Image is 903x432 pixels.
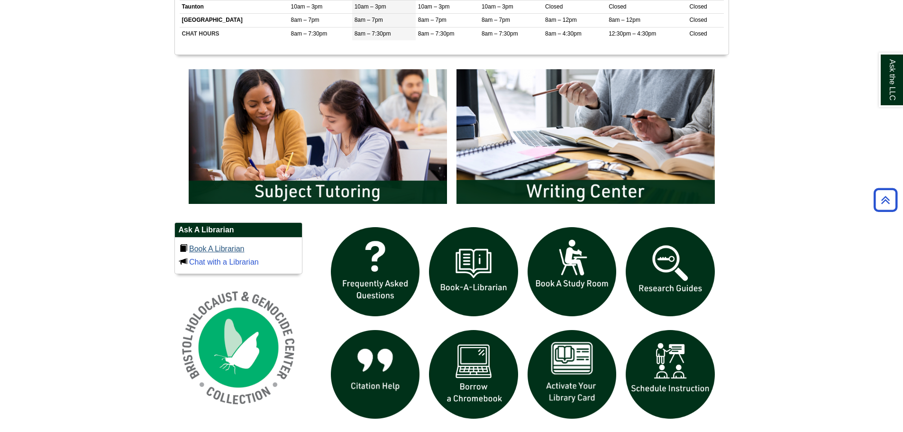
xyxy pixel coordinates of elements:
span: 8am – 7:30pm [291,30,328,37]
a: Chat with a Librarian [189,258,259,266]
span: 8am – 7pm [355,17,383,23]
img: Writing Center Information [452,64,720,209]
img: Subject Tutoring Information [184,64,452,209]
td: Taunton [180,0,289,14]
span: Closed [689,17,707,23]
span: 8am – 7pm [418,17,447,23]
span: 10am – 3pm [418,3,450,10]
span: Closed [609,3,626,10]
span: 8am – 7:30pm [482,30,518,37]
span: 10am – 3pm [291,3,323,10]
img: For faculty. Schedule Library Instruction icon links to form. [621,325,720,424]
span: 10am – 3pm [482,3,513,10]
img: Book a Librarian icon links to book a librarian web page [424,222,523,321]
span: 8am – 7pm [291,17,319,23]
span: 8am – 4:30pm [545,30,582,37]
span: 10am – 3pm [355,3,386,10]
img: Borrow a chromebook icon links to the borrow a chromebook web page [424,325,523,424]
a: Book A Librarian [189,245,245,253]
a: Back to Top [870,193,901,206]
span: Closed [689,3,707,10]
img: citation help icon links to citation help guide page [326,325,425,424]
span: 8am – 7pm [482,17,510,23]
span: 8am – 7:30pm [355,30,391,37]
td: [GEOGRAPHIC_DATA] [180,14,289,27]
div: slideshow [184,64,720,213]
h2: Ask A Librarian [175,223,302,238]
span: 8am – 7:30pm [418,30,455,37]
img: Research Guides icon links to research guides web page [621,222,720,321]
span: 12:30pm – 4:30pm [609,30,656,37]
span: Closed [689,30,707,37]
span: 8am – 12pm [545,17,577,23]
span: 8am – 12pm [609,17,640,23]
span: Closed [545,3,563,10]
img: frequently asked questions [326,222,425,321]
td: CHAT HOURS [180,27,289,40]
img: book a study room icon links to book a study room web page [523,222,621,321]
img: Holocaust and Genocide Collection [174,284,302,412]
div: slideshow [326,222,720,428]
img: activate Library Card icon links to form to activate student ID into library card [523,325,621,424]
